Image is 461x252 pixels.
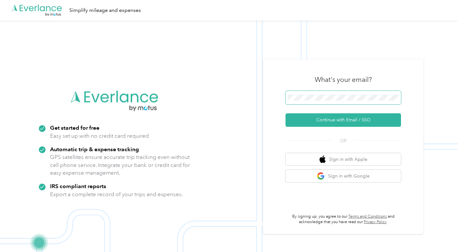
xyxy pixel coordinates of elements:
img: google logo [317,172,325,180]
p: Easy set up with no credit card required [50,132,149,140]
p: GPS satellites ensure accurate trip tracking even without cell phone service. Integrate your bank... [50,153,190,177]
button: Continue with Email / SSO [286,113,401,127]
a: Privacy Policy [364,220,387,224]
span: OR [332,137,354,144]
p: By signing up, you agree to our and acknowledge that you have read our . [286,214,401,225]
strong: Automatic trip & expense tracking [50,146,139,152]
button: google logoSign in with Google [286,170,401,182]
a: Terms and Conditions [348,214,387,219]
p: Export a complete record of your trips and expenses. [50,190,183,198]
img: apple logo [320,155,326,163]
strong: Get started for free [50,124,99,131]
div: Simplify mileage and expenses [69,6,141,14]
button: apple logoSign in with Apple [286,153,401,166]
h3: What's your email? [315,75,372,84]
strong: IRS compliant reports [50,183,106,189]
